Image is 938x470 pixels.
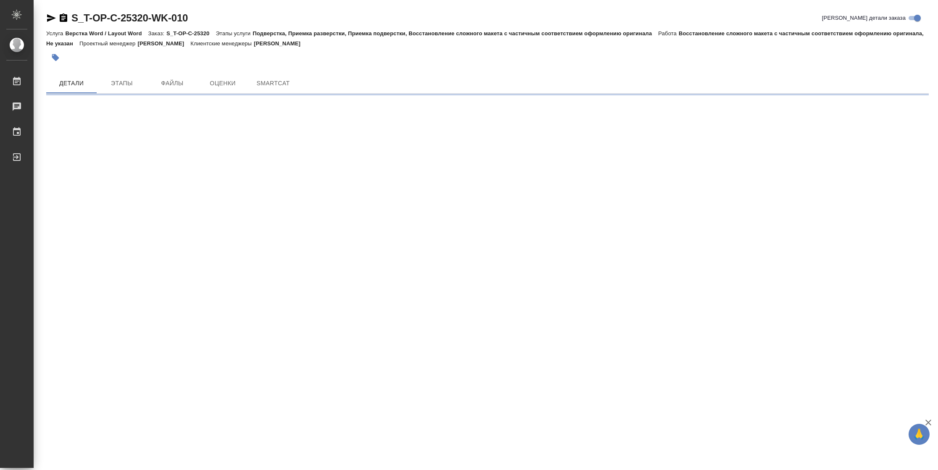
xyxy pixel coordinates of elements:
[46,48,65,67] button: Добавить тэг
[65,30,148,37] p: Верстка Word / Layout Word
[58,13,69,23] button: Скопировать ссылку
[822,14,906,22] span: [PERSON_NAME] детали заказа
[254,40,307,47] p: [PERSON_NAME]
[166,30,216,37] p: S_T-OP-C-25320
[216,30,253,37] p: Этапы услуги
[71,12,188,24] a: S_T-OP-C-25320-WK-010
[46,30,65,37] p: Услуга
[46,13,56,23] button: Скопировать ссылку для ЯМессенджера
[79,40,137,47] p: Проектный менеджер
[658,30,679,37] p: Работа
[203,78,243,89] span: Оценки
[253,78,293,89] span: SmartCat
[51,78,92,89] span: Детали
[148,30,166,37] p: Заказ:
[909,424,930,445] button: 🙏
[102,78,142,89] span: Этапы
[190,40,254,47] p: Клиентские менеджеры
[152,78,192,89] span: Файлы
[912,425,926,443] span: 🙏
[137,40,190,47] p: [PERSON_NAME]
[253,30,658,37] p: Подверстка, Приемка разверстки, Приемка подверстки, Восстановление сложного макета с частичным со...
